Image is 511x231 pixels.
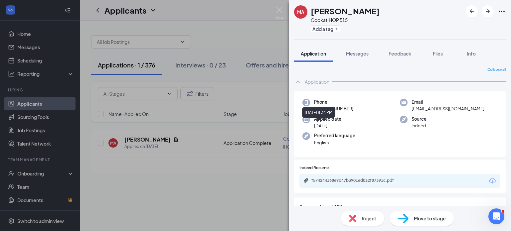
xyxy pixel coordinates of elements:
div: Application [305,78,329,85]
span: Feedback [389,51,411,57]
h1: [PERSON_NAME] [311,5,380,17]
iframe: Intercom live chat [488,208,504,224]
a: Paperclipf574244168e9b47b3901ed0a2f87391c.pdf [303,178,411,184]
button: ArrowLeftNew [466,5,478,17]
svg: ArrowRight [484,7,492,15]
span: Collapse all [487,67,506,72]
svg: Paperclip [303,178,309,183]
span: [EMAIL_ADDRESS][DOMAIN_NAME] [412,105,484,112]
span: Are you at least 18? [299,203,500,210]
span: Email [412,99,484,105]
span: Files [433,51,443,57]
div: f574244168e9b47b3901ed0a2f87391c.pdf [311,178,405,183]
div: Cook at IHOP 515 [311,17,380,23]
span: English [314,139,355,146]
button: ArrowRight [482,5,494,17]
svg: Ellipses [498,7,506,15]
span: Move to stage [414,215,446,222]
span: Application [301,51,326,57]
span: [PHONE_NUMBER] [314,105,353,112]
svg: ChevronUp [294,78,302,86]
span: Source [412,116,426,122]
svg: Plus [335,27,339,31]
span: Indeed Resume [299,165,329,171]
span: Indeed [412,122,426,129]
svg: Download [488,177,496,185]
span: Info [467,51,476,57]
div: [DATE] 8:34 PM [302,107,335,118]
span: Phone [314,99,353,105]
span: [DATE] [314,122,341,129]
svg: ArrowLeftNew [468,7,476,15]
span: Preferred language [314,132,355,139]
button: PlusAdd a tag [311,25,340,32]
span: Reject [362,215,376,222]
span: Messages [346,51,369,57]
div: MA [297,9,304,15]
